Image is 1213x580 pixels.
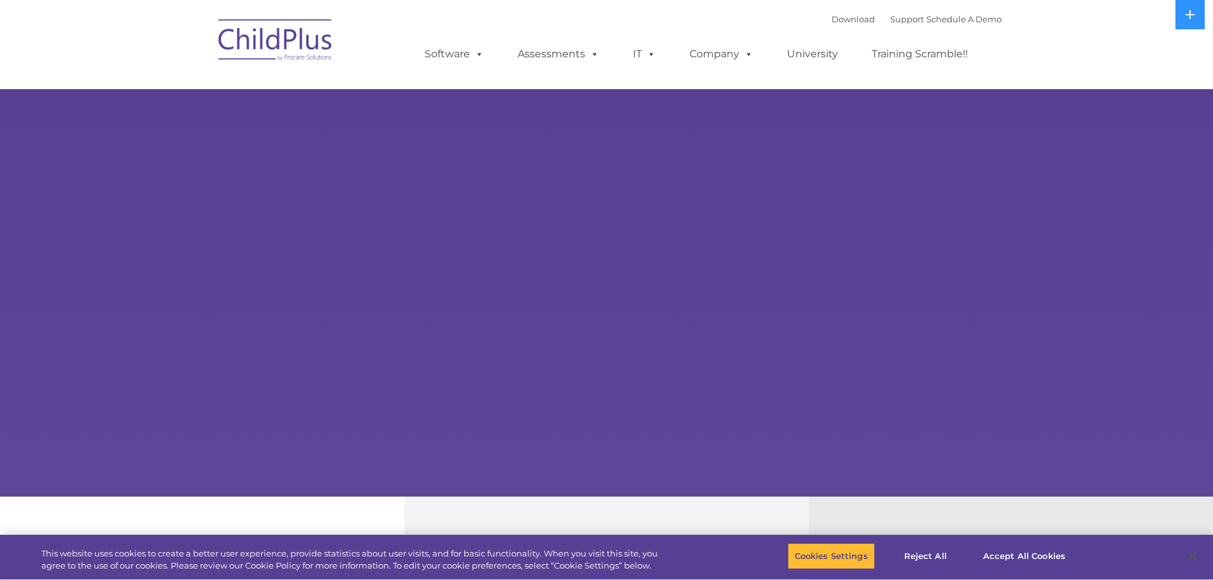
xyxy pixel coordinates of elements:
[41,548,667,572] div: This website uses cookies to create a better user experience, provide statistics about user visit...
[677,41,766,67] a: Company
[774,41,851,67] a: University
[620,41,669,67] a: IT
[832,14,1002,24] font: |
[859,41,981,67] a: Training Scramble!!
[832,14,875,24] a: Download
[505,41,612,67] a: Assessments
[1179,542,1207,570] button: Close
[212,10,339,74] img: ChildPlus by Procare Solutions
[788,543,875,570] button: Cookies Settings
[412,41,497,67] a: Software
[926,14,1002,24] a: Schedule A Demo
[890,14,924,24] a: Support
[886,543,965,570] button: Reject All
[976,543,1072,570] button: Accept All Cookies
